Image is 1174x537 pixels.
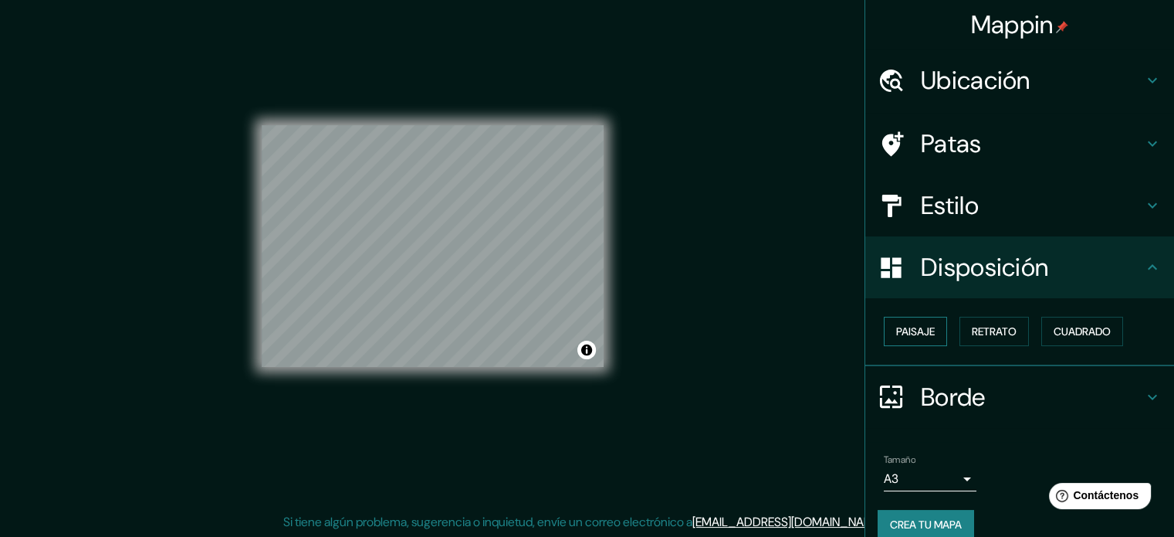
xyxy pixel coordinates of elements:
[959,317,1029,346] button: Retrato
[865,236,1174,298] div: Disposición
[283,514,692,530] font: Si tiene algún problema, sugerencia o inquietud, envíe un correo electrónico a
[884,454,915,466] font: Tamaño
[1041,317,1123,346] button: Cuadrado
[890,518,962,532] font: Crea tu mapa
[865,175,1174,236] div: Estilo
[865,366,1174,428] div: Borde
[884,467,976,491] div: A3
[921,251,1048,284] font: Disposición
[921,189,979,222] font: Estilo
[577,341,596,359] button: Activar o desactivar atribución
[865,113,1174,175] div: Patas
[884,471,898,487] font: A3
[884,317,947,346] button: Paisaje
[1056,21,1068,33] img: pin-icon.png
[262,125,604,367] canvas: Mapa
[971,8,1054,41] font: Mappin
[865,49,1174,111] div: Ubicación
[896,325,935,338] font: Paisaje
[1054,325,1111,338] font: Cuadrado
[1037,477,1157,520] iframe: Lanzador de widgets de ayuda
[921,64,1030,97] font: Ubicación
[692,514,883,530] a: [EMAIL_ADDRESS][DOMAIN_NAME]
[972,325,1017,338] font: Retrato
[921,381,986,413] font: Borde
[921,127,982,160] font: Patas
